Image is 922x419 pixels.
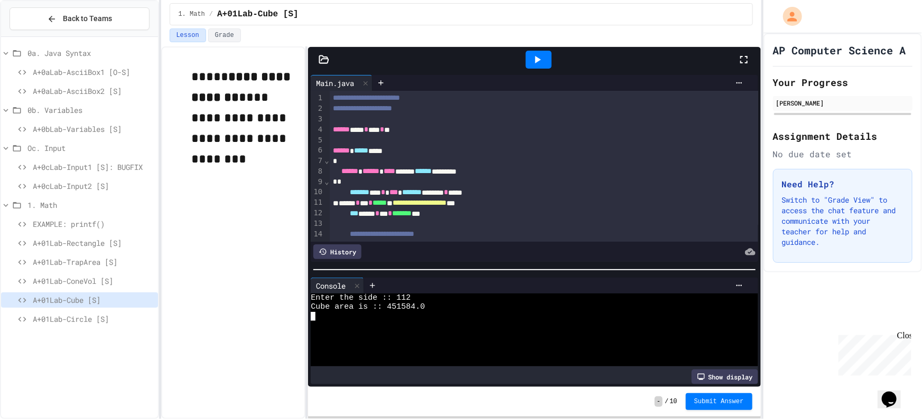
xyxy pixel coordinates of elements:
[27,104,154,116] span: 0b. Variables
[33,218,154,230] span: EXAMPLE: printf()
[665,397,668,406] span: /
[311,208,324,218] div: 12
[655,396,663,407] span: -
[33,161,154,173] span: A+0cLab-Input1 [S]: BUGFIX
[773,75,913,90] h2: Your Progress
[63,13,112,24] span: Back to Teams
[4,4,73,67] div: Chat with us now!Close
[33,66,154,78] span: A+0aLab-AsciiBox1 [O-S]
[311,280,351,291] div: Console
[311,166,324,177] div: 8
[27,142,154,154] span: Oc. Input
[782,195,904,247] p: Switch to "Grade View" to access the chat feature and communicate with your teacher for help and ...
[33,256,154,268] span: A+01Lab-TrapArea [S]
[773,129,913,144] h2: Assignment Details
[209,10,213,18] span: /
[311,197,324,208] div: 11
[834,331,911,376] iframe: chat widget
[33,237,154,249] span: A+01Lab-Rectangle [S]
[686,393,752,410] button: Submit Answer
[692,369,758,384] div: Show display
[311,278,364,293] div: Console
[33,180,154,192] span: A+0cLab-Input2 [S]
[311,125,324,135] div: 4
[311,302,425,311] span: Cube area is :: 451584.0
[311,145,324,156] div: 6
[311,240,324,250] div: 15
[772,4,805,28] div: My Account
[311,75,372,91] div: Main.java
[311,293,411,302] span: Enter the side :: 112
[324,156,329,165] span: Fold line
[10,7,150,30] button: Back to Teams
[311,78,359,89] div: Main.java
[33,313,154,325] span: A+01Lab-Circle [S]
[170,28,206,42] button: Lesson
[33,123,154,135] span: A+0bLab-Variables [S]
[324,177,329,186] span: Fold line
[782,178,904,191] h3: Need Help?
[773,43,906,58] h1: AP Computer Science A
[208,28,241,42] button: Grade
[27,199,154,211] span: 1. Math
[773,148,913,160] div: No due date set
[33,85,154,97] span: A+0aLab-AsciiBox2 [S]
[669,397,677,406] span: 10
[776,98,910,108] div: [PERSON_NAME]
[311,114,324,125] div: 3
[311,156,324,166] div: 7
[311,218,324,229] div: 13
[311,103,324,114] div: 2
[27,47,154,59] span: 0a. Java Syntax
[694,397,744,406] span: Submit Answer
[311,187,324,197] div: 10
[313,244,361,259] div: History
[311,135,324,146] div: 5
[311,229,324,240] div: 14
[33,294,154,306] span: A+01Lab-Cube [S]
[179,10,205,18] span: 1. Math
[311,177,324,187] div: 9
[311,93,324,103] div: 1
[33,275,154,287] span: A+01Lab-ConeVol [S]
[878,377,911,408] iframe: chat widget
[217,8,299,21] span: A+01Lab-Cube [S]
